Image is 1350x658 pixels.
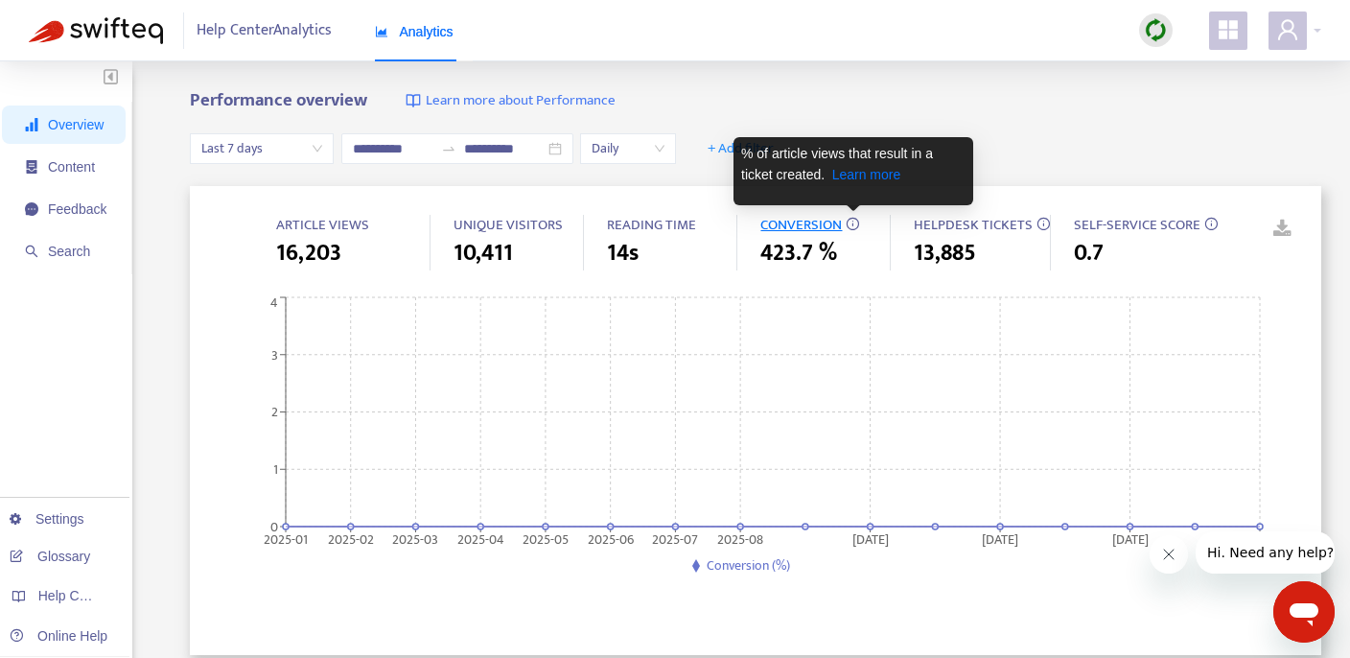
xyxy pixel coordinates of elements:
span: ARTICLE VIEWS [276,213,369,237]
img: sync.dc5367851b00ba804db3.png [1144,18,1168,42]
span: 16,203 [276,236,341,270]
span: to [441,141,456,156]
span: container [25,160,38,174]
a: Settings [10,511,84,527]
span: Conversion (%) [707,554,790,576]
span: message [25,202,38,216]
tspan: 2025-01 [264,528,308,550]
span: 13,885 [914,236,976,270]
tspan: 2025-05 [523,528,569,550]
span: 0.7 [1074,236,1104,270]
a: Online Help [10,628,107,644]
span: Content [48,159,95,175]
span: UNIQUE VISITORS [454,213,563,237]
tspan: [DATE] [1241,528,1277,550]
span: Feedback [48,201,106,217]
span: area-chart [375,25,388,38]
span: Learn more about Performance [426,90,616,112]
iframe: Button to launch messaging window [1273,581,1335,643]
span: appstore [1217,18,1240,41]
tspan: [DATE] [1112,528,1149,550]
span: user [1276,18,1299,41]
span: 423.7 % [760,236,837,270]
span: Analytics [375,24,454,39]
tspan: 3 [271,343,278,365]
p: % of article views that result in a ticket created. [741,143,966,185]
span: Last 7 days [201,134,322,163]
span: Help Center Analytics [197,12,332,49]
iframe: Message from company [1196,531,1335,574]
span: 14s [607,236,639,270]
tspan: 0 [270,515,278,537]
img: image-link [406,93,421,108]
span: CONVERSION [760,213,842,237]
span: 10,411 [454,236,513,270]
img: Swifteq [29,17,163,44]
span: swap-right [441,141,456,156]
span: SELF-SERVICE SCORE [1074,213,1200,237]
tspan: 2025-02 [328,528,374,550]
tspan: [DATE] [852,528,889,550]
span: Overview [48,117,104,132]
tspan: 2025-04 [457,528,504,550]
tspan: 1 [273,458,278,481]
span: Search [48,244,90,259]
button: + Add filter [693,133,788,164]
span: Daily [592,134,664,163]
tspan: 2025-06 [588,528,634,550]
a: Learn more [832,167,901,182]
a: Learn more about Performance [406,90,616,112]
a: Glossary [10,549,90,564]
iframe: Close message [1150,535,1188,574]
tspan: 2025-03 [393,528,439,550]
tspan: [DATE] [983,528,1019,550]
tspan: 4 [270,292,278,314]
span: Help Centers [38,588,117,603]
b: Performance overview [190,85,367,115]
tspan: 2025-07 [653,528,699,550]
span: signal [25,118,38,131]
span: HELPDESK TICKETS [914,213,1033,237]
tspan: 2 [271,401,278,423]
span: search [25,245,38,258]
tspan: 2025-08 [718,528,764,550]
span: + Add filter [708,137,774,160]
span: READING TIME [607,213,696,237]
